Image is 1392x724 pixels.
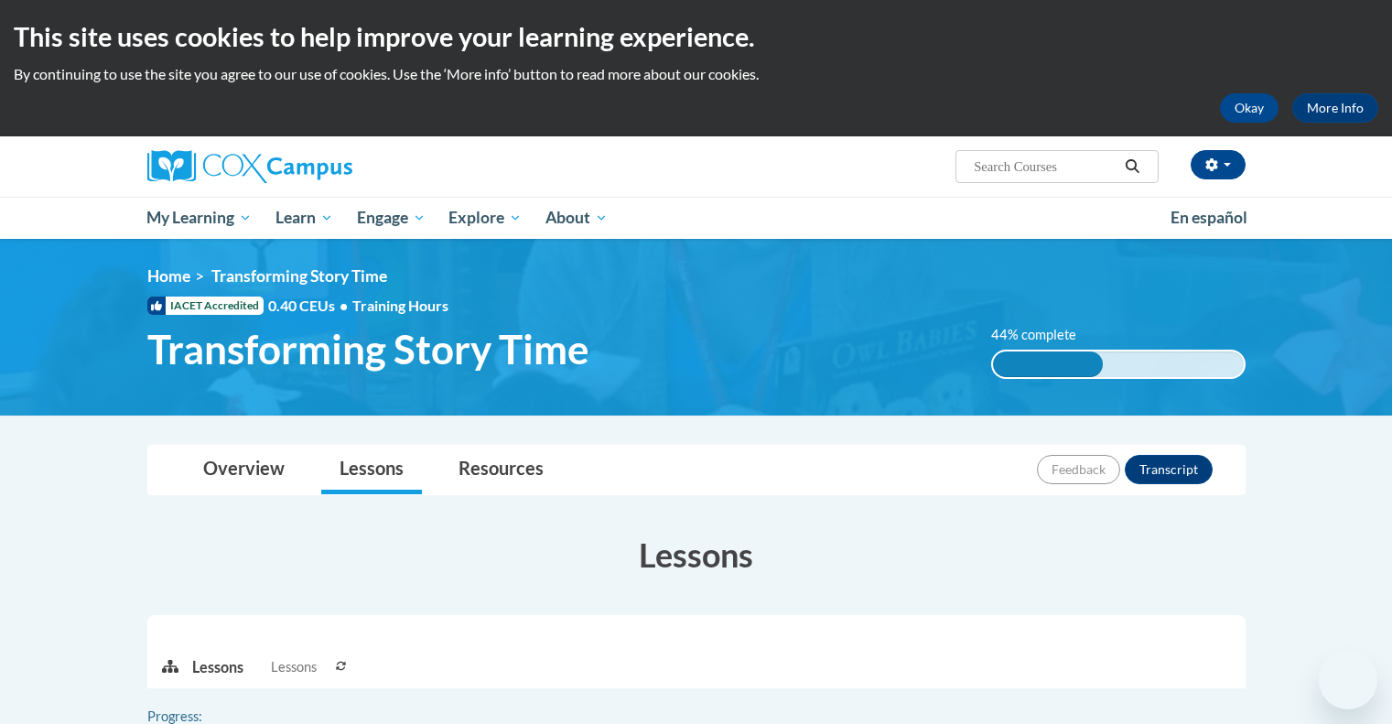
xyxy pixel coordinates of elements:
button: Okay [1220,93,1279,123]
h2: This site uses cookies to help improve your learning experience. [14,18,1378,55]
span: Explore [448,207,522,229]
a: Home [147,266,190,286]
iframe: Button to launch messaging window [1319,651,1377,709]
button: Transcript [1125,455,1213,484]
img: Cox Campus [147,150,352,183]
a: Cox Campus [147,150,495,183]
span: Lessons [271,657,317,677]
span: Learn [275,207,333,229]
a: My Learning [135,197,264,239]
span: 0.40 CEUs [268,296,352,316]
span: Transforming Story Time [147,325,589,373]
p: By continuing to use the site you agree to our use of cookies. Use the ‘More info’ button to read... [14,64,1378,84]
div: 44% complete [993,351,1103,377]
span: Engage [357,207,426,229]
a: En español [1159,199,1259,237]
span: IACET Accredited [147,297,264,315]
div: Main menu [120,197,1273,239]
span: • [340,297,348,314]
a: Resources [440,446,562,494]
span: About [545,207,608,229]
a: Lessons [321,446,422,494]
span: My Learning [146,207,252,229]
input: Search Courses [972,156,1118,178]
a: Engage [345,197,437,239]
span: Training Hours [352,297,448,314]
p: Lessons [192,657,243,677]
a: About [534,197,620,239]
label: 44% complete [991,325,1096,345]
button: Feedback [1037,455,1120,484]
a: Overview [185,446,303,494]
button: Account Settings [1191,150,1246,179]
h3: Lessons [147,532,1246,578]
a: Learn [264,197,345,239]
span: Transforming Story Time [211,266,387,286]
a: More Info [1292,93,1378,123]
span: En español [1171,208,1247,227]
button: Search [1118,156,1146,178]
a: Explore [437,197,534,239]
